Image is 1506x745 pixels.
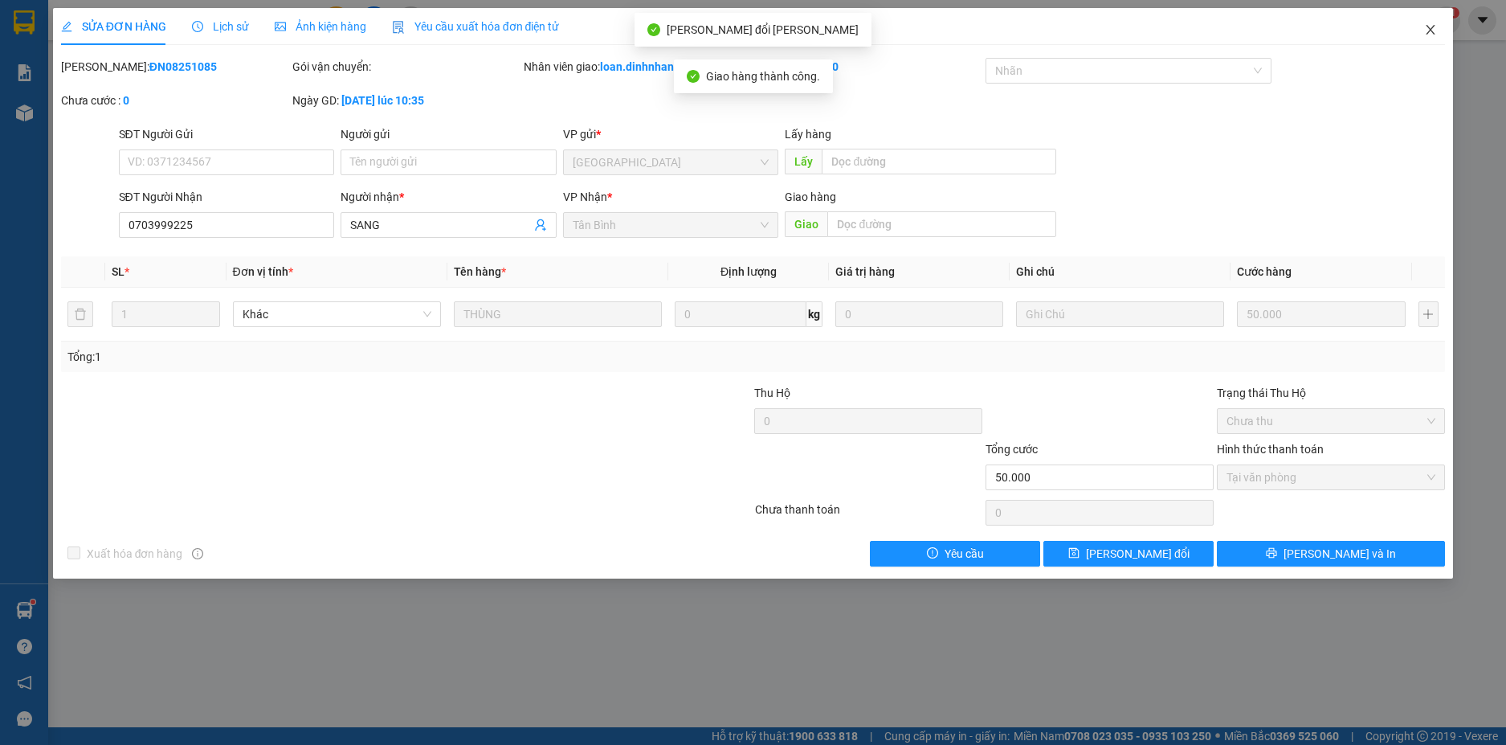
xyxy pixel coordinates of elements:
[112,265,124,278] span: SL
[392,20,560,33] span: Yêu cầu xuất hóa đơn điện tử
[1068,547,1080,560] span: save
[785,149,822,174] span: Lấy
[753,501,985,529] div: Chưa thanh toán
[524,58,752,76] div: Nhân viên giao:
[341,125,557,143] div: Người gửi
[1010,256,1231,288] th: Ghi chú
[870,541,1040,567] button: exclamation-circleYêu cầu
[454,301,662,327] input: VD: Bàn, Ghế
[563,190,607,203] span: VP Nhận
[67,348,582,366] div: Tổng: 1
[600,60,674,73] b: loan.dinhnhan
[573,213,769,237] span: Tân Bình
[61,20,166,33] span: SỬA ĐƠN HÀNG
[292,58,520,76] div: Gói vận chuyển:
[67,301,93,327] button: delete
[986,443,1038,456] span: Tổng cước
[192,20,249,33] span: Lịch sử
[822,149,1056,174] input: Dọc đường
[754,58,982,76] div: Cước rồi :
[534,219,547,231] span: user-add
[233,265,293,278] span: Đơn vị tính
[1043,541,1214,567] button: save[PERSON_NAME] đổi
[1217,541,1445,567] button: printer[PERSON_NAME] và In
[754,387,790,399] span: Thu Hộ
[945,545,984,563] span: Yêu cầu
[563,125,779,143] div: VP gửi
[1086,545,1190,563] span: [PERSON_NAME] đổi
[123,94,129,107] b: 0
[275,20,366,33] span: Ảnh kiện hàng
[827,211,1056,237] input: Dọc đường
[1217,443,1324,456] label: Hình thức thanh toán
[706,70,820,83] span: Giao hàng thành công.
[192,21,203,32] span: clock-circle
[1266,547,1277,560] span: printer
[1226,465,1435,489] span: Tại văn phòng
[1237,301,1405,327] input: 0
[1424,23,1437,36] span: close
[720,265,777,278] span: Định lượng
[1016,301,1224,327] input: Ghi Chú
[454,265,506,278] span: Tên hàng
[1217,384,1445,402] div: Trạng thái Thu Hộ
[61,21,72,32] span: edit
[341,188,557,206] div: Người nhận
[647,23,660,36] span: check-circle
[1237,265,1292,278] span: Cước hàng
[835,301,1003,327] input: 0
[667,23,859,36] span: [PERSON_NAME] đổi [PERSON_NAME]
[61,92,289,109] div: Chưa cước :
[687,70,700,83] span: check-circle
[341,94,424,107] b: [DATE] lúc 10:35
[806,301,822,327] span: kg
[119,125,335,143] div: SĐT Người Gửi
[119,188,335,206] div: SĐT Người Nhận
[61,58,289,76] div: [PERSON_NAME]:
[785,190,836,203] span: Giao hàng
[392,21,405,34] img: icon
[192,548,203,559] span: info-circle
[1284,545,1396,563] span: [PERSON_NAME] và In
[785,128,831,141] span: Lấy hàng
[1418,301,1439,327] button: plus
[835,265,895,278] span: Giá trị hàng
[1408,8,1453,53] button: Close
[80,545,190,563] span: Xuất hóa đơn hàng
[149,60,217,73] b: ĐN08251085
[573,150,769,174] span: Đà Nẵng
[275,21,286,32] span: picture
[292,92,520,109] div: Ngày GD:
[243,302,431,326] span: Khác
[1226,409,1435,433] span: Chưa thu
[785,211,827,237] span: Giao
[927,547,938,560] span: exclamation-circle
